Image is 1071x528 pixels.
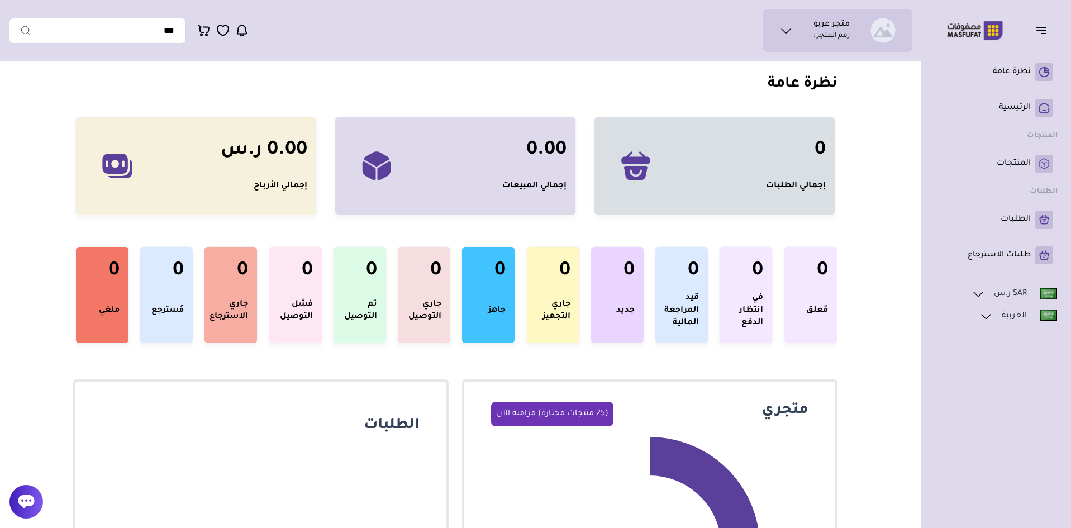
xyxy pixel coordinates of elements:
div: إجمالي المبيعات [502,180,567,192]
p: طلبات الاسترجاع [968,250,1031,261]
p: الطلبات [1001,214,1031,225]
h3: 0 [752,260,763,283]
img: Logo [939,20,1011,41]
h1: متجر عربو [813,20,850,31]
img: ياسر السراني [870,18,896,43]
p: نظرة عامة [993,66,1031,78]
h3: 0 [494,260,506,283]
h3: 0 [559,260,570,283]
h3: 0 [430,260,441,283]
a: الرئيسية [939,99,1053,117]
iframe: Webchat Widget [1007,464,1057,514]
div: مُسترجع [151,292,184,330]
h3: 0 [623,260,635,283]
img: Eng [1040,288,1057,299]
div: جاري الاسترجاع [210,292,248,330]
h3: 0 [815,140,826,162]
button: (25 منتجات مختارة) مزامنة الآن [491,402,613,426]
h3: 0 [173,260,184,283]
a: العربية [979,309,1058,324]
div: جاهز [488,292,506,330]
h3: 0.00 [526,140,567,162]
strong: الطلبات [1030,188,1058,196]
h3: 0 [302,260,313,283]
a: نظرة عامة [939,63,1053,81]
p: الطلبات [96,417,426,436]
a: الطلبات [939,211,1053,229]
h3: 0 [366,260,377,283]
h3: 0 [108,260,120,283]
strong: نظرة عامة [768,77,837,92]
a: SAR ر.س [971,287,1058,301]
p: الرئيسية [999,102,1031,113]
h3: 0 [688,260,699,283]
div: مٌعلق [806,292,828,330]
strong: المنتجات [1027,132,1058,140]
div: تم التوصيل [342,292,377,330]
h3: 0 [237,260,248,283]
div: قيد المراجعة المالية [664,292,699,330]
div: في انتظار الدفع [729,292,763,330]
a: طلبات الاسترجاع [939,246,1053,264]
div: جاري التوصيل [407,292,441,330]
p: متجري [650,402,815,426]
div: ملغي [99,292,120,330]
h3: 0 [817,260,828,283]
a: المنتجات [939,155,1053,173]
div: جاري التجهيز [536,292,570,330]
div: جديد [616,292,635,330]
div: إجمالي الطلبات [766,180,826,192]
div: إجمالي الأرباح [254,180,307,192]
p: رقم المتجر : [813,31,850,42]
p: المنتجات [997,158,1031,169]
div: فشل التوصيل [278,292,313,330]
h3: 0.00 ر.س [221,140,307,162]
